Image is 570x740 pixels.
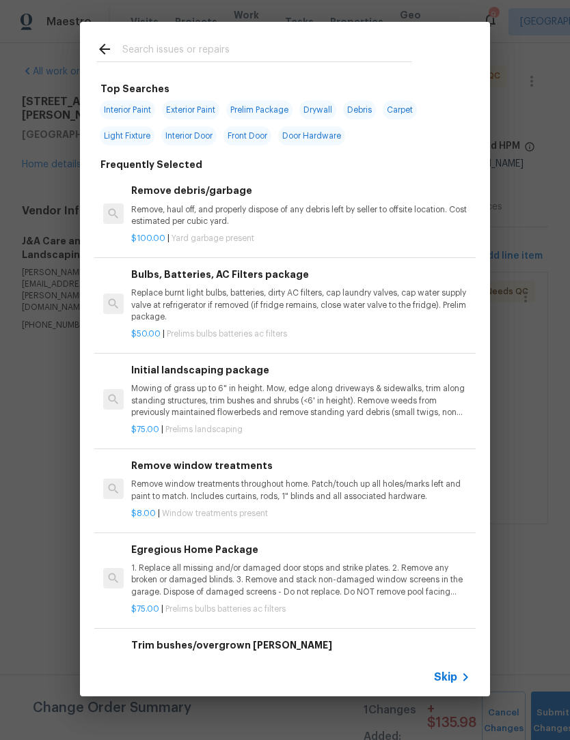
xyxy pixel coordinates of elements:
p: Replace burnt light bulbs, batteries, dirty AC filters, cap laundry valves, cap water supply valv... [131,287,470,322]
p: | [131,424,470,436]
h6: Bulbs, Batteries, AC Filters package [131,267,470,282]
h6: Egregious Home Package [131,542,470,557]
span: Prelims landscaping [165,425,243,433]
p: Remove, haul off, and properly dispose of any debris left by seller to offsite location. Cost est... [131,204,470,227]
h6: Initial landscaping package [131,362,470,378]
p: | [131,328,470,340]
p: | [131,233,470,244]
span: Prelims bulbs batteries ac filters [167,330,287,338]
span: Window treatments present [162,509,268,517]
span: Prelim Package [226,100,293,119]
span: $100.00 [131,234,165,242]
span: $75.00 [131,605,159,613]
h6: Frequently Selected [100,157,202,172]
span: Debris [343,100,376,119]
span: Interior Paint [100,100,155,119]
p: | [131,603,470,615]
h6: Remove window treatments [131,458,470,473]
span: Door Hardware [278,126,345,145]
span: Drywall [299,100,336,119]
h6: Trim bushes/overgrown [PERSON_NAME] [131,638,470,653]
span: $75.00 [131,425,159,433]
input: Search issues or repairs [122,41,412,61]
p: Remove window treatments throughout home. Patch/touch up all holes/marks left and paint to match.... [131,479,470,502]
span: Light Fixture [100,126,154,145]
span: $50.00 [131,330,161,338]
span: Yard garbage present [172,234,254,242]
span: Exterior Paint [162,100,219,119]
span: Carpet [383,100,417,119]
p: Mowing of grass up to 6" in height. Mow, edge along driveways & sidewalks, trim along standing st... [131,383,470,418]
span: $8.00 [131,509,156,517]
span: Interior Door [161,126,217,145]
p: 1. Replace all missing and/or damaged door stops and strike plates. 2. Remove any broken or damag... [131,563,470,597]
h6: Top Searches [100,81,169,96]
span: Skip [434,670,457,684]
span: Front Door [223,126,271,145]
span: Prelims bulbs batteries ac filters [165,605,286,613]
p: | [131,508,470,520]
h6: Remove debris/garbage [131,183,470,198]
